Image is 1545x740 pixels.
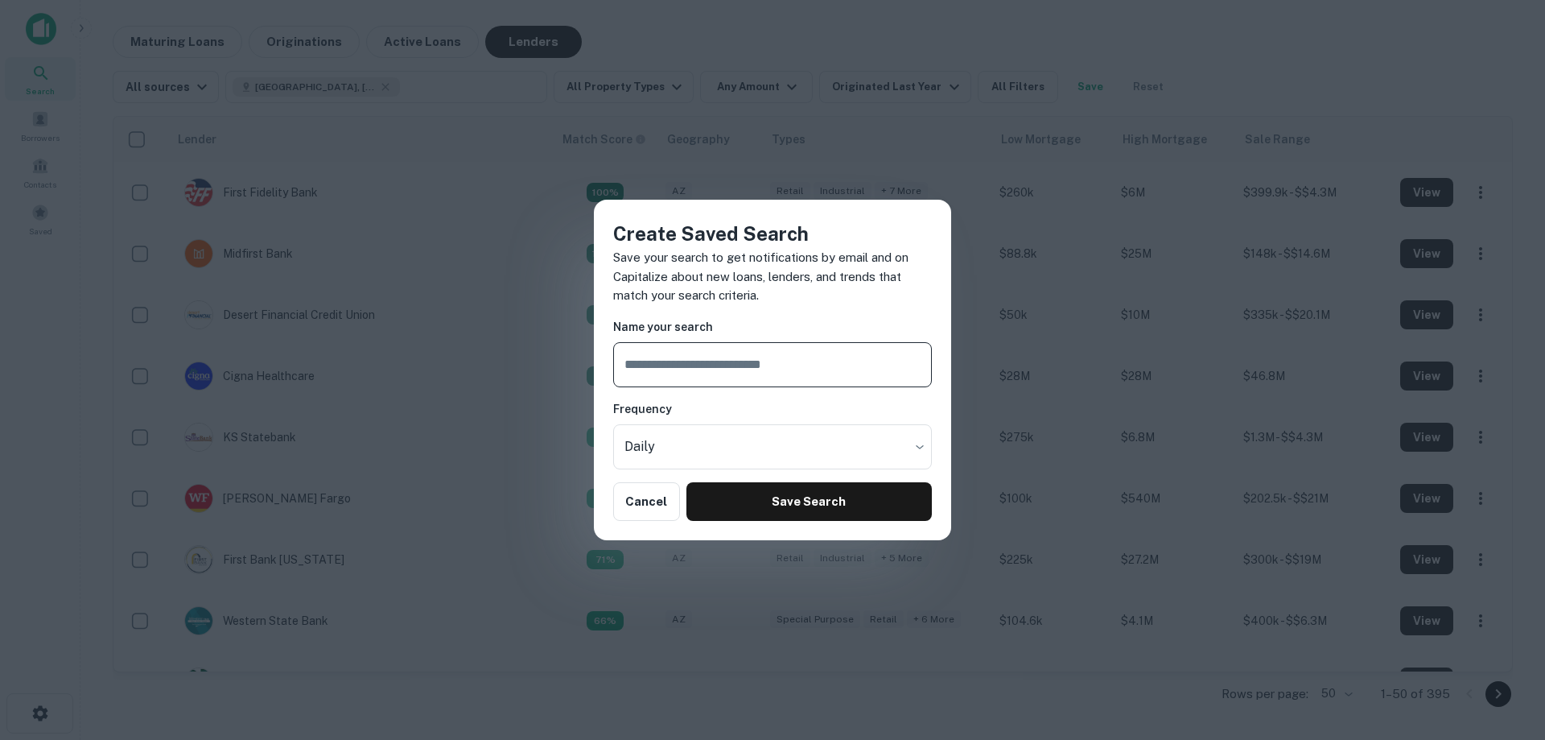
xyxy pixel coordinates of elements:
[613,248,932,305] p: Save your search to get notifications by email and on Capitalize about new loans, lenders, and tr...
[686,482,932,521] button: Save Search
[613,400,932,418] h6: Frequency
[613,318,932,336] h6: Name your search
[613,219,932,248] h4: Create Saved Search
[613,482,680,521] button: Cancel
[613,424,932,469] div: Without label
[1465,611,1545,688] iframe: Chat Widget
